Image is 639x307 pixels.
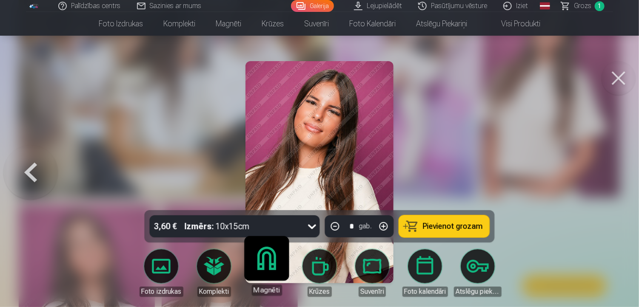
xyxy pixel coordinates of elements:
span: Grozs [574,1,591,11]
div: 3,60 € [150,215,181,237]
button: Pievienot grozam [399,215,490,237]
span: 1 [595,1,605,11]
a: Krūzes [296,249,343,297]
a: Visi produkti [477,12,551,36]
div: Komplekti [197,287,231,297]
div: Magnēti [251,284,282,296]
span: Pievienot grozam [423,223,483,230]
a: Foto izdrukas [88,12,153,36]
a: Foto izdrukas [137,249,185,297]
img: /fa1 [29,3,39,8]
div: Suvenīri [359,287,386,297]
a: Atslēgu piekariņi [454,249,502,297]
a: Magnēti [205,12,251,36]
a: Suvenīri [348,249,396,297]
a: Krūzes [251,12,294,36]
div: 10x15cm [185,215,250,237]
strong: Izmērs : [185,220,214,232]
div: Krūzes [308,287,332,297]
a: Foto kalendāri [339,12,406,36]
div: Atslēgu piekariņi [454,287,502,297]
div: Foto kalendāri [402,287,448,297]
a: Suvenīri [294,12,339,36]
div: Foto izdrukas [140,287,183,297]
a: Magnēti [240,243,293,296]
a: Atslēgu piekariņi [406,12,477,36]
a: Foto kalendāri [401,249,449,297]
a: Komplekti [153,12,205,36]
div: gab. [359,221,372,231]
a: Komplekti [190,249,238,297]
